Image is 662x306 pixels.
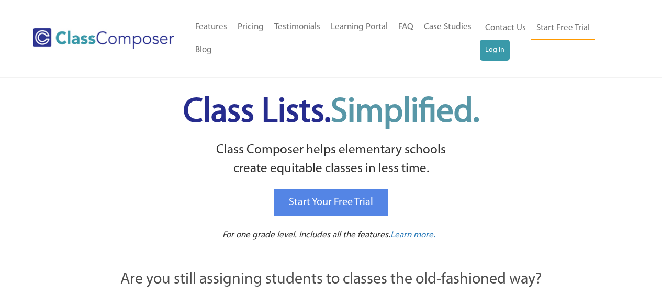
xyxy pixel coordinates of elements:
[480,40,510,61] a: Log In
[326,16,393,39] a: Learning Portal
[289,197,373,208] span: Start Your Free Trial
[63,141,600,179] p: Class Composer helps elementary schools create equitable classes in less time.
[222,231,390,240] span: For one grade level. Includes all the features.
[390,231,435,240] span: Learn more.
[480,17,621,61] nav: Header Menu
[393,16,419,39] a: FAQ
[419,16,477,39] a: Case Studies
[269,16,326,39] a: Testimonials
[232,16,269,39] a: Pricing
[390,229,435,242] a: Learn more.
[480,17,531,40] a: Contact Us
[183,96,479,130] span: Class Lists.
[190,16,232,39] a: Features
[531,17,595,40] a: Start Free Trial
[33,28,174,49] img: Class Composer
[190,39,217,62] a: Blog
[274,189,388,216] a: Start Your Free Trial
[331,96,479,130] span: Simplified.
[190,16,480,62] nav: Header Menu
[64,268,598,291] p: Are you still assigning students to classes the old-fashioned way?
